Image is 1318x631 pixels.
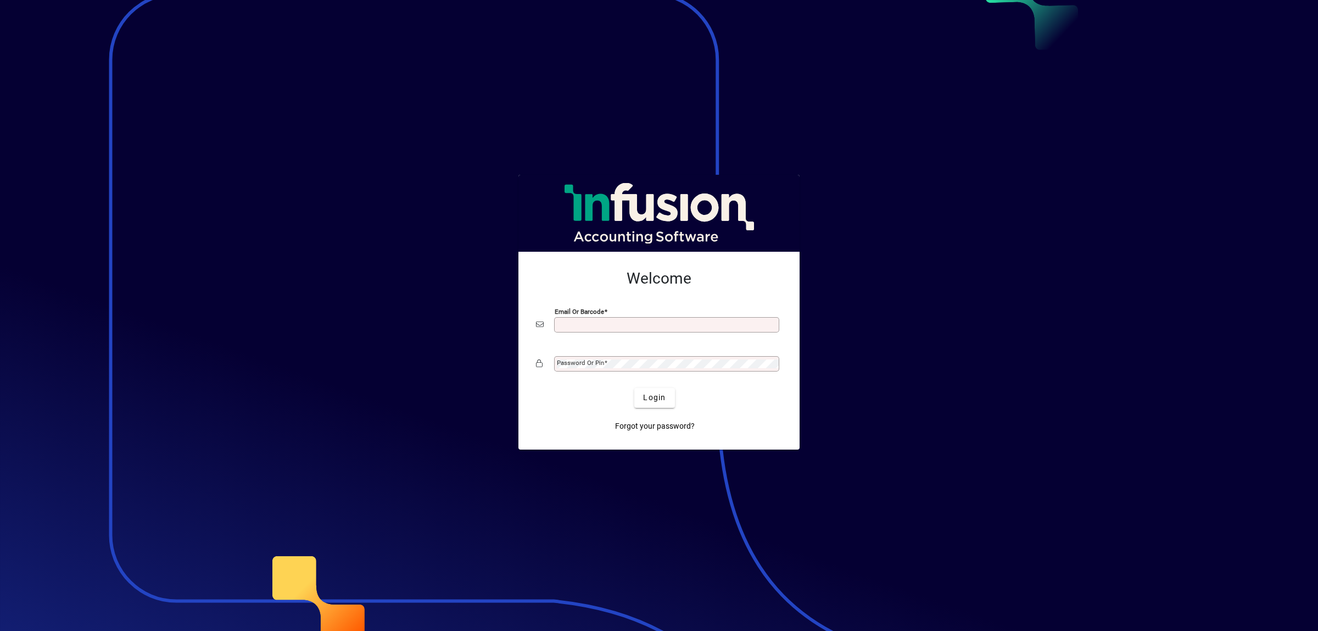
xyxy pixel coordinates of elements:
a: Forgot your password? [611,417,699,436]
span: Login [643,392,666,403]
button: Login [634,388,674,408]
mat-label: Email or Barcode [555,307,604,315]
h2: Welcome [536,269,782,288]
mat-label: Password or Pin [557,359,604,367]
span: Forgot your password? [615,420,695,432]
